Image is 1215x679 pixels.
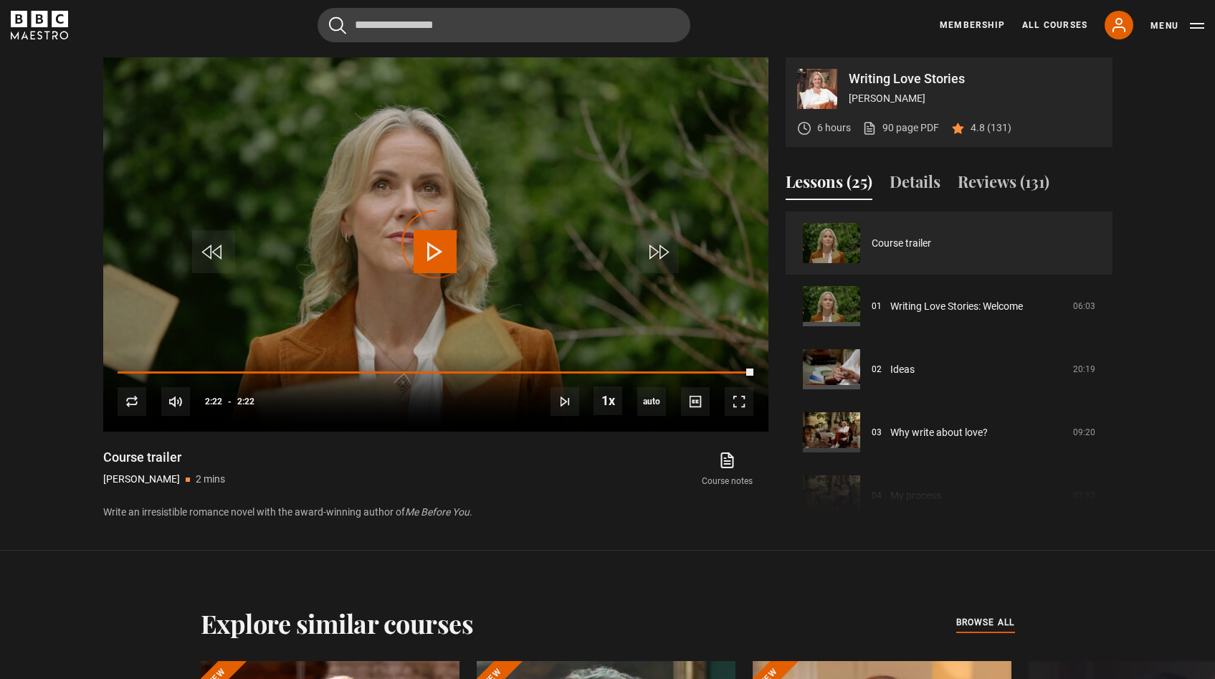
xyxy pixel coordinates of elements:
[551,387,579,416] button: Next Lesson
[872,236,931,251] a: Course trailer
[103,449,225,466] h1: Course trailer
[817,120,851,136] p: 6 hours
[890,362,915,377] a: Ideas
[681,387,710,416] button: Captions
[228,397,232,407] span: -
[103,472,180,487] p: [PERSON_NAME]
[890,425,988,440] a: Why write about love?
[103,505,768,520] p: Write an irresistible romance novel with the award-winning author of .
[940,19,1005,32] a: Membership
[637,387,666,416] div: Current quality: 720p
[849,91,1101,106] p: [PERSON_NAME]
[786,170,872,200] button: Lessons (25)
[686,449,768,490] a: Course notes
[862,120,939,136] a: 90 page PDF
[958,170,1049,200] button: Reviews (131)
[849,72,1101,85] p: Writing Love Stories
[237,389,254,414] span: 2:22
[971,120,1011,136] p: 4.8 (131)
[118,387,146,416] button: Replay
[118,371,753,374] div: Progress Bar
[196,472,225,487] p: 2 mins
[890,170,940,200] button: Details
[956,615,1015,631] a: browse all
[201,608,474,638] h2: Explore similar courses
[11,11,68,39] svg: BBC Maestro
[1150,19,1204,33] button: Toggle navigation
[103,57,768,432] video-js: Video Player
[725,387,753,416] button: Fullscreen
[956,615,1015,630] span: browse all
[161,387,190,416] button: Mute
[1022,19,1087,32] a: All Courses
[890,299,1023,314] a: Writing Love Stories: Welcome
[329,16,346,34] button: Submit the search query
[405,506,470,518] i: Me Before You
[205,389,222,414] span: 2:22
[637,387,666,416] span: auto
[318,8,690,42] input: Search
[594,386,622,415] button: Playback Rate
